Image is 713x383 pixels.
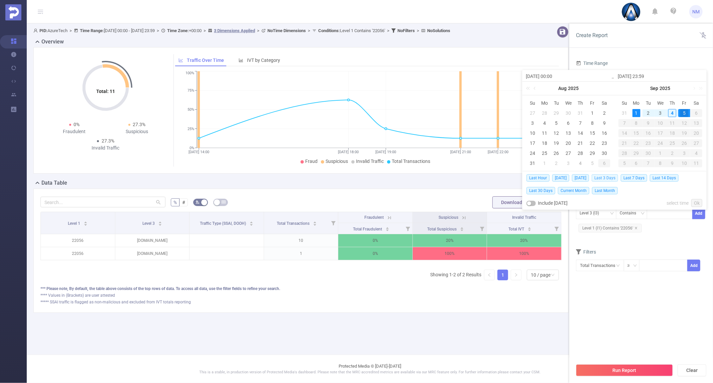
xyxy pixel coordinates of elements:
th: Sun [618,98,630,108]
a: 2025 [659,82,671,95]
div: 29 [588,149,596,157]
a: Last year (Control + left) [525,82,533,95]
td: August 12, 2025 [551,128,563,138]
span: Th [666,100,678,106]
div: Sort [158,220,162,224]
td: August 31, 2025 [618,108,630,118]
div: 4 [541,119,549,127]
span: We [563,100,575,106]
span: Fr [586,100,598,106]
th: Sat [598,98,610,108]
div: 31 [528,159,537,167]
td: August 25, 2025 [539,148,551,158]
div: Contains [620,208,641,219]
span: Create Report [576,32,608,38]
div: 8 [655,159,667,167]
tspan: [DATE] 19:00 [375,150,396,154]
td: July 27, 2025 [526,108,539,118]
a: Next year (Control + right) [695,82,704,95]
b: PID: [39,28,47,33]
div: 3 [564,159,572,167]
i: icon: bg-colors [196,200,200,204]
i: icon: down [551,273,555,278]
td: July 28, 2025 [539,108,551,118]
th: Sun [526,98,539,108]
td: August 21, 2025 [574,138,586,148]
span: % [173,200,177,205]
td: August 14, 2025 [574,128,586,138]
i: icon: caret-up [158,220,162,222]
i: icon: table [222,200,226,204]
div: 6 [598,159,610,167]
i: icon: down [633,264,637,268]
div: 6 [564,119,572,127]
tspan: 75% [188,88,194,93]
td: September 8, 2025 [630,118,642,128]
div: 26 [678,139,690,147]
div: 26 [553,149,561,157]
div: 11 [690,159,702,167]
td: July 29, 2025 [551,108,563,118]
td: August 9, 2025 [598,118,610,128]
td: August 5, 2025 [551,118,563,128]
span: Mo [539,100,551,106]
th: Wed [655,98,667,108]
td: September 17, 2025 [655,128,667,138]
div: 21 [618,139,630,147]
div: 25 [666,139,678,147]
div: Sort [313,220,317,224]
span: > [255,28,261,33]
tspan: 0% [190,146,194,150]
div: 22 [630,139,642,147]
tspan: [DATE] 14:00 [189,150,209,154]
tspan: [DATE] 18:00 [338,150,359,154]
th: Mon [630,98,642,108]
span: 27.3% [133,122,146,127]
th: Mon [539,98,551,108]
th: Fri [586,98,598,108]
span: > [155,28,161,33]
div: 11 [541,129,549,137]
td: August 1, 2025 [586,108,598,118]
u: 3 Dimensions Applied [214,28,255,33]
div: 15 [588,129,596,137]
td: September 27, 2025 [690,138,702,148]
div: Fraudulent [43,128,106,135]
div: 10 [528,129,537,137]
div: 23 [600,139,608,147]
i: icon: line-chart [179,58,183,63]
td: September 5, 2025 [586,158,598,168]
td: September 21, 2025 [618,138,630,148]
div: 29 [630,149,642,157]
span: Last 7 Days [621,174,647,182]
h2: Overview [41,38,64,46]
td: July 31, 2025 [574,108,586,118]
div: 31 [620,109,628,117]
tspan: [DATE] 21:00 [450,150,471,154]
span: Invalid Traffic [356,159,384,164]
div: 4 [690,149,702,157]
div: 7 [642,159,655,167]
td: October 5, 2025 [618,158,630,168]
span: > [415,28,421,33]
div: 11 [666,119,678,127]
a: 1 [498,270,508,280]
span: Last 30 Days [526,187,555,194]
div: 14 [618,129,630,137]
td: August 19, 2025 [551,138,563,148]
div: 29 [553,109,561,117]
div: 27 [564,149,572,157]
div: 4 [668,109,676,117]
div: 2 [666,149,678,157]
div: 10 / page [531,270,551,280]
div: 13 [690,119,702,127]
span: 0% [74,122,80,127]
i: icon: caret-up [84,220,88,222]
span: Last 3 Days [592,174,618,182]
td: September 16, 2025 [642,128,655,138]
span: Su [618,100,630,106]
td: September 12, 2025 [678,118,690,128]
div: 30 [564,109,572,117]
a: Next month (PageDown) [691,82,697,95]
td: September 13, 2025 [690,118,702,128]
